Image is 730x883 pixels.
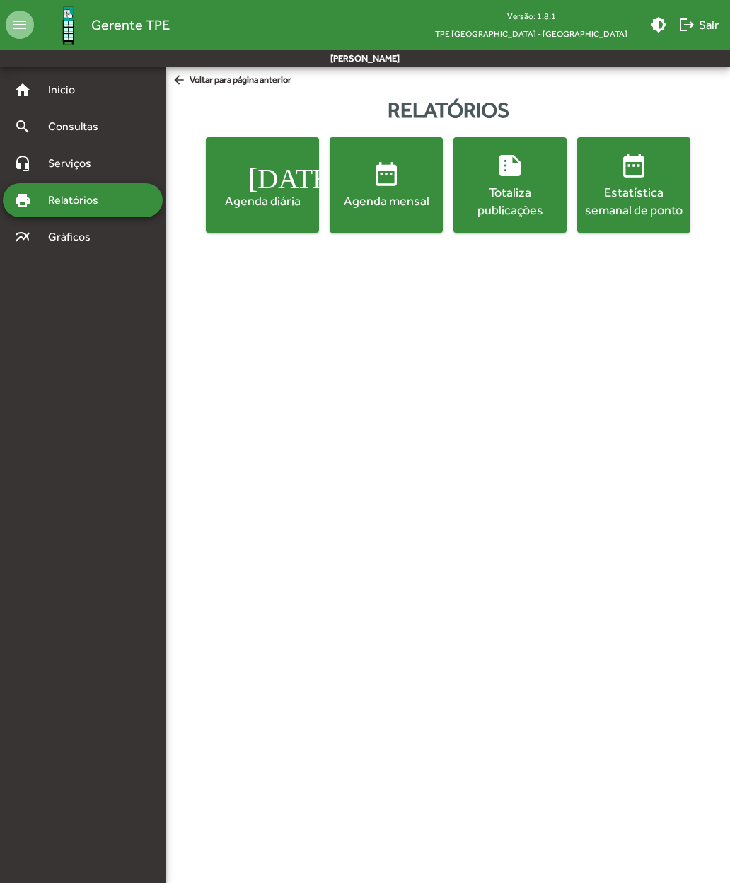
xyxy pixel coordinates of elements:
mat-icon: brightness_medium [650,16,667,33]
img: Logo [45,2,91,48]
div: Agenda diária [209,192,316,209]
mat-icon: home [14,81,31,98]
div: Versão: 1.8.1 [424,7,639,25]
div: Estatística semanal de ponto [580,183,688,219]
mat-icon: arrow_back [172,73,190,88]
mat-icon: search [14,118,31,135]
button: Estatística semanal de ponto [577,137,690,233]
mat-icon: [DATE] [248,160,277,188]
span: Gráficos [40,229,110,246]
mat-icon: headset_mic [14,155,31,172]
mat-icon: summarize [496,151,524,180]
span: TPE [GEOGRAPHIC_DATA] - [GEOGRAPHIC_DATA] [424,25,639,42]
div: Relatórios [166,94,730,126]
span: Relatórios [40,192,117,209]
mat-icon: print [14,192,31,209]
span: Início [40,81,95,98]
span: Voltar para página anterior [172,73,291,88]
button: Totaliza publicações [453,137,567,233]
mat-icon: date_range [620,151,648,180]
mat-icon: multiline_chart [14,229,31,246]
div: Totaliza publicações [456,183,564,219]
a: Gerente TPE [34,2,170,48]
span: Consultas [40,118,117,135]
button: Sair [673,12,724,37]
mat-icon: logout [678,16,695,33]
button: Agenda mensal [330,137,443,233]
div: Agenda mensal [332,192,440,209]
mat-icon: menu [6,11,34,39]
span: Gerente TPE [91,13,170,36]
mat-icon: date_range [372,160,400,188]
span: Sair [678,12,719,37]
span: Serviços [40,155,110,172]
button: Agenda diária [206,137,319,233]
